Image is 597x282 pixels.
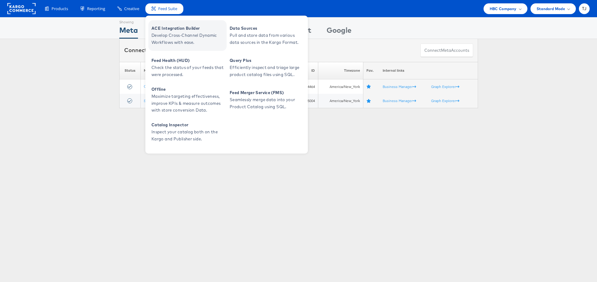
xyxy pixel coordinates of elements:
a: Offline Maximize targeting effectiveness, improve KPIs & measure outcomes with store conversion D... [148,85,227,115]
span: Products [52,6,68,12]
a: Graph Explorer [431,98,459,103]
a: Graph Explorer [431,84,459,89]
span: Standard Mode [537,6,565,12]
div: Connected accounts [124,46,192,54]
a: OFF5th / StitcherAds (Managed Service) [144,84,209,89]
span: Catalog Inspector [151,121,225,128]
a: Feed Health (HUD) Check the status of your feeds that were processed. [148,52,227,83]
span: Seamlessly merge data into your Product Catalog using SQL. [230,96,303,110]
span: Inspect your catalog both on the Kargo and Publisher side. [151,128,225,143]
span: Data Sources [230,25,303,32]
span: Maximize targeting effectiveness, improve KPIs & measure outcomes with store conversion Data. [151,93,225,114]
div: Google [327,25,351,39]
span: Reporting [87,6,105,12]
a: Feed Merger Service (FMS) Seamlessly merge data into your Product Catalog using SQL. [227,85,305,115]
th: Timezone [318,62,363,79]
button: ConnectmetaAccounts [420,44,473,57]
a: Query Plus Efficiently inspect and triage large product catalog files using SQL. [227,52,305,83]
div: Showing [119,17,138,25]
span: Feed Health (HUD) [151,57,225,64]
span: Query Plus [230,57,303,64]
a: Catalog Inspector Inspect your catalog both on the Kargo and Publisher side. [148,117,227,147]
div: Meta [119,25,138,39]
span: Develop Cross-Channel Dynamic Workflows with ease. [151,32,225,46]
a: Business Manager [383,84,416,89]
a: Data Sources Pull and store data from various data sources in the Kargo Format. [227,20,305,51]
td: America/New_York [318,94,363,108]
a: Business Manager [383,98,416,103]
td: America/New_York [318,79,363,94]
span: Check the status of your feeds that were processed. [151,64,225,78]
span: Pull and store data from various data sources in the Kargo Format. [230,32,303,46]
span: meta [441,48,451,53]
span: Feed Merger Service (FMS) [230,89,303,96]
span: Feed Suite [158,6,177,12]
span: Creative [124,6,139,12]
span: Offline [151,86,225,93]
th: Name [141,62,246,79]
th: Status [119,62,141,79]
a: Saks / StitcherAds (Managed Service) [144,98,205,103]
a: ACE Integration Builder Develop Cross-Channel Dynamic Workflows with ease. [148,20,227,51]
span: ACE Integration Builder [151,25,225,32]
span: TJ [582,7,587,11]
span: HBC Company [490,6,517,12]
span: Efficiently inspect and triage large product catalog files using SQL. [230,64,303,78]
